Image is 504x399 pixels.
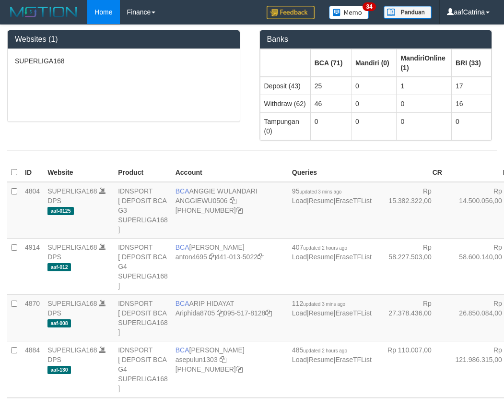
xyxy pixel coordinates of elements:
span: BCA [176,300,189,307]
span: BCA [176,243,189,251]
th: Product [114,163,172,182]
a: SUPERLIGA168 [47,300,97,307]
a: Copy anton4695 to clipboard [209,253,216,261]
td: 46 [310,95,351,112]
td: 4884 [21,341,44,397]
td: 0 [397,112,451,140]
th: Group: activate to sort column ascending [451,49,491,77]
span: updated 3 mins ago [299,189,341,194]
td: 0 [397,95,451,112]
span: aaf-012 [47,263,71,271]
th: ID [21,163,44,182]
a: SUPERLIGA168 [47,243,97,251]
span: | | [292,300,372,317]
span: 95 [292,187,341,195]
a: SUPERLIGA168 [47,187,97,195]
img: MOTION_logo.png [7,5,80,19]
td: Deposit (43) [260,77,310,95]
th: Group: activate to sort column ascending [310,49,351,77]
td: 4914 [21,238,44,294]
a: Copy ANGGIEWU0506 to clipboard [230,197,236,205]
a: EraseTFList [335,253,371,261]
a: Copy Ariphida8705 to clipboard [217,309,223,317]
td: IDNSPORT [ DEPOSIT BCA G3 SUPERLIGA168 ] [114,182,172,239]
a: Resume [309,356,334,363]
a: anton4695 [176,253,207,261]
td: DPS [44,294,114,341]
span: | | [292,187,372,205]
span: 112 [292,300,345,307]
a: Copy 4062213373 to clipboard [236,206,243,214]
td: 4870 [21,294,44,341]
a: SUPERLIGA168 [47,346,97,354]
td: 16 [451,95,491,112]
a: Load [292,197,307,205]
a: Resume [309,197,334,205]
th: CR [375,163,446,182]
td: Rp 15.382.322,00 [375,182,446,239]
th: Queries [288,163,375,182]
span: 407 [292,243,347,251]
h3: Websites (1) [15,35,233,44]
td: 0 [310,112,351,140]
td: Rp 58.227.503,00 [375,238,446,294]
td: [PERSON_NAME] [PHONE_NUMBER] [172,341,288,397]
a: ANGGIEWU0506 [176,197,228,205]
a: EraseTFList [335,356,371,363]
th: Website [44,163,114,182]
span: BCA [176,187,189,195]
td: ARIP HIDAYAT 095-517-8128 [172,294,288,341]
td: 0 [351,77,396,95]
td: 1 [397,77,451,95]
span: aaf-008 [47,319,71,327]
p: SUPERLIGA168 [15,56,233,66]
th: Group: activate to sort column ascending [260,49,310,77]
td: 4804 [21,182,44,239]
h3: Banks [267,35,485,44]
span: aaf-130 [47,366,71,374]
a: EraseTFList [335,309,371,317]
span: updated 2 hours ago [303,245,347,251]
span: BCA [176,346,189,354]
span: updated 2 hours ago [303,348,347,353]
th: Account [172,163,288,182]
a: Copy asepulun1303 to clipboard [220,356,226,363]
th: Group: activate to sort column ascending [397,49,451,77]
td: Withdraw (62) [260,95,310,112]
td: Tampungan (0) [260,112,310,140]
td: [PERSON_NAME] 441-013-5022 [172,238,288,294]
a: Resume [309,253,334,261]
img: Feedback.jpg [267,6,315,19]
td: 0 [351,112,396,140]
span: | | [292,346,372,363]
span: 485 [292,346,347,354]
a: Load [292,356,307,363]
th: Group: activate to sort column ascending [351,49,396,77]
td: 25 [310,77,351,95]
span: updated 3 mins ago [303,302,345,307]
td: Rp 110.007,00 [375,341,446,397]
td: 17 [451,77,491,95]
span: aaf-0125 [47,207,74,215]
td: DPS [44,341,114,397]
td: DPS [44,238,114,294]
a: Resume [309,309,334,317]
a: Copy 4062281875 to clipboard [236,365,243,373]
td: IDNSPORT [ DEPOSIT BCA G4 SUPERLIGA168 ] [114,341,172,397]
img: panduan.png [384,6,432,19]
a: Copy 0955178128 to clipboard [265,309,272,317]
a: Copy 4410135022 to clipboard [258,253,264,261]
td: 0 [451,112,491,140]
td: IDNSPORT [ DEPOSIT BCA G4 SUPERLIGA168 ] [114,238,172,294]
a: EraseTFList [335,197,371,205]
td: DPS [44,182,114,239]
a: asepulun1303 [176,356,218,363]
td: ANGGIE WULANDARI [PHONE_NUMBER] [172,182,288,239]
td: IDNSPORT [ DEPOSIT BCA SUPERLIGA168 ] [114,294,172,341]
span: 34 [363,2,375,11]
span: | | [292,243,372,261]
a: Load [292,253,307,261]
td: 0 [351,95,396,112]
td: Rp 27.378.436,00 [375,294,446,341]
a: Ariphida8705 [176,309,215,317]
